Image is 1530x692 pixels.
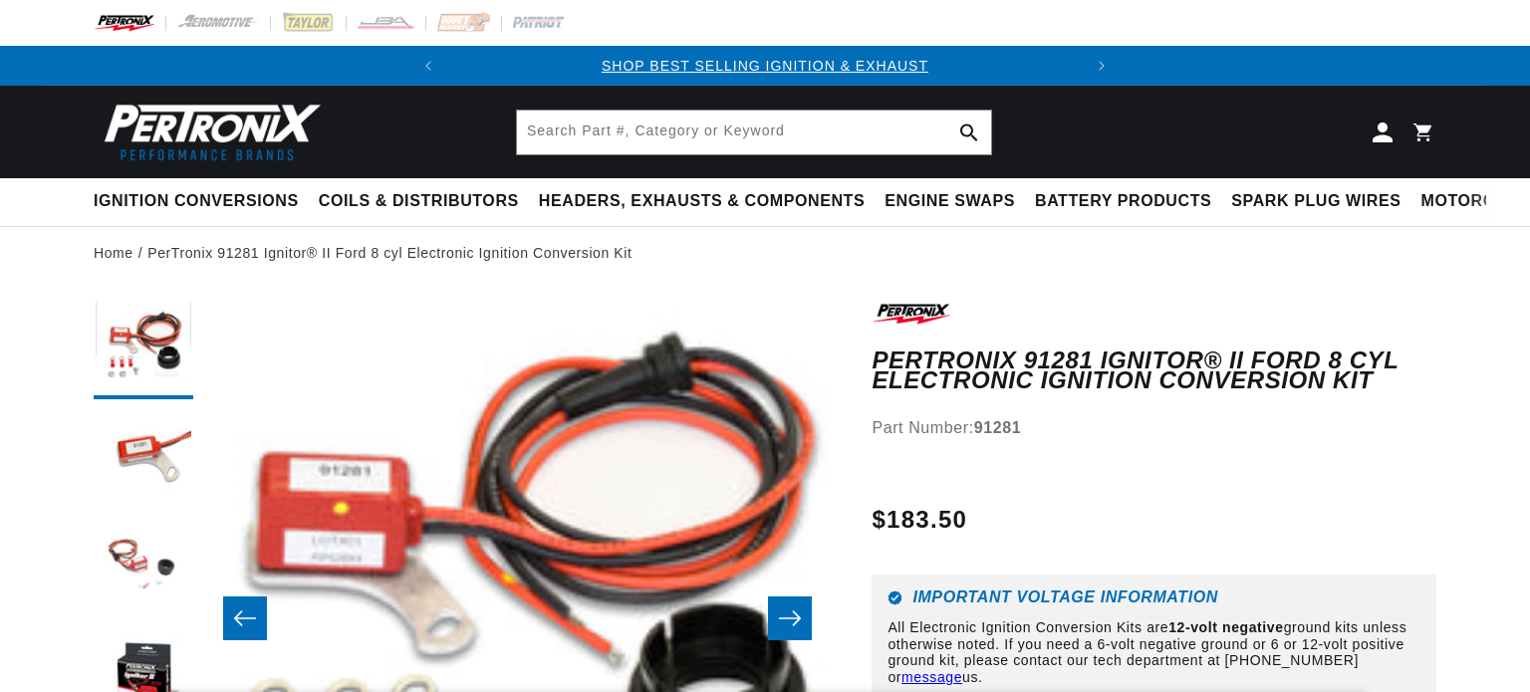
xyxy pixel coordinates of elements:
summary: Coils & Distributors [309,178,529,225]
div: Announcement [448,55,1082,77]
button: Translation missing: en.sections.announcements.next_announcement [1082,46,1122,86]
div: Part Number: [872,415,1436,441]
input: Search Part #, Category or Keyword [517,111,991,154]
span: $183.50 [872,502,967,538]
summary: Headers, Exhausts & Components [529,178,875,225]
a: message [901,669,962,685]
h6: Important Voltage Information [888,590,1420,605]
summary: Battery Products [1025,178,1221,225]
button: Search Part #, Category or Keyword [947,111,991,154]
button: Load image 3 in gallery view [94,519,193,618]
summary: Engine Swaps [875,178,1025,225]
nav: breadcrumbs [94,242,1436,264]
span: Ignition Conversions [94,191,299,212]
a: PerTronix 91281 Ignitor® II Ford 8 cyl Electronic Ignition Conversion Kit [147,242,632,264]
span: Headers, Exhausts & Components [539,191,865,212]
strong: 12-volt negative [1168,619,1283,635]
span: Spark Plug Wires [1231,191,1401,212]
span: Coils & Distributors [319,191,519,212]
span: Battery Products [1035,191,1211,212]
h1: PerTronix 91281 Ignitor® II Ford 8 cyl Electronic Ignition Conversion Kit [872,350,1436,391]
span: Engine Swaps [885,191,1015,212]
button: Load image 1 in gallery view [94,300,193,399]
button: Slide right [768,596,812,640]
a: SHOP BEST SELLING IGNITION & EXHAUST [602,58,928,74]
summary: Spark Plug Wires [1221,178,1410,225]
button: Load image 2 in gallery view [94,409,193,509]
a: Home [94,242,133,264]
slideshow-component: Translation missing: en.sections.announcements.announcement_bar [44,46,1486,86]
strong: 91281 [974,419,1022,436]
button: Translation missing: en.sections.announcements.previous_announcement [408,46,448,86]
p: All Electronic Ignition Conversion Kits are ground kits unless otherwise noted. If you need a 6-v... [888,619,1420,686]
div: 1 of 2 [448,55,1082,77]
summary: Ignition Conversions [94,178,309,225]
img: Pertronix [94,98,323,166]
button: Slide left [223,596,267,640]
